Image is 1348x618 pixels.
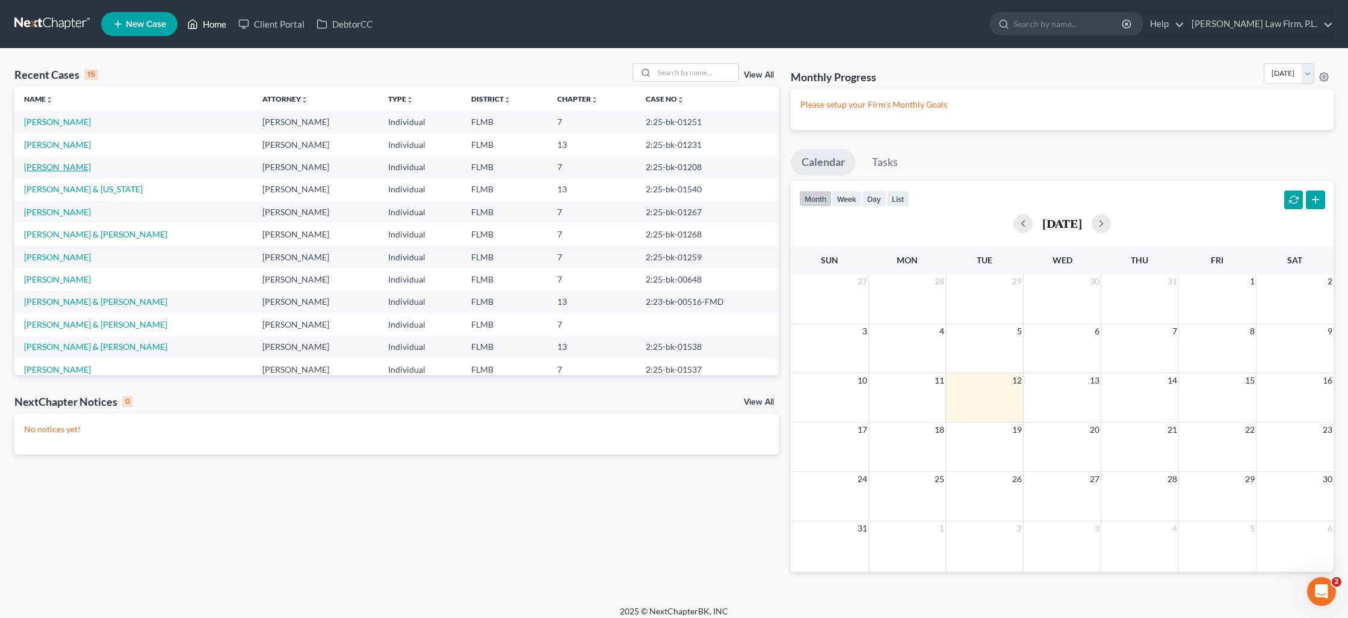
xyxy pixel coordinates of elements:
td: [PERSON_NAME] [253,133,379,156]
span: 17 [856,423,868,437]
button: week [832,191,862,207]
td: 2:25-bk-01538 [636,336,779,358]
button: day [862,191,886,207]
td: [PERSON_NAME] [253,111,379,133]
span: 11 [933,373,945,388]
td: 2:25-bk-01259 [636,246,779,268]
td: 7 [548,223,636,245]
td: Individual [379,201,462,223]
span: 30 [1322,472,1334,486]
td: Individual [379,223,462,245]
span: 30 [1089,274,1101,289]
span: 12 [1011,373,1023,388]
td: 7 [548,358,636,381]
td: 7 [548,111,636,133]
i: unfold_more [504,96,511,103]
td: 2:25-bk-00648 [636,268,779,290]
td: 2:25-bk-01540 [636,179,779,201]
td: [PERSON_NAME] [253,336,379,358]
td: Individual [379,179,462,201]
i: unfold_more [406,96,413,103]
a: [PERSON_NAME] [24,364,91,375]
span: 1 [938,521,945,536]
td: Individual [379,291,462,313]
span: 6 [1093,324,1101,338]
td: Individual [379,246,462,268]
td: FLMB [462,313,548,335]
span: Sun [821,255,838,265]
a: [PERSON_NAME] & [US_STATE] [24,184,143,194]
td: [PERSON_NAME] [253,313,379,335]
h2: [DATE] [1042,217,1082,230]
td: [PERSON_NAME] [253,291,379,313]
td: FLMB [462,133,548,156]
td: FLMB [462,246,548,268]
a: [PERSON_NAME] [24,252,91,262]
td: Individual [379,111,462,133]
span: Mon [897,255,918,265]
td: 13 [548,179,636,201]
input: Search by name... [1013,13,1124,35]
span: 31 [1166,274,1178,289]
td: Individual [379,313,462,335]
span: 23 [1322,423,1334,437]
div: NextChapter Notices [14,394,133,409]
span: Thu [1131,255,1148,265]
a: DebtorCC [311,13,379,35]
span: Tue [977,255,992,265]
span: 29 [1011,274,1023,289]
td: 2:25-bk-01537 [636,358,779,381]
span: 28 [933,274,945,289]
span: 25 [933,472,945,486]
td: 2:25-bk-01268 [636,223,779,245]
td: Individual [379,268,462,290]
td: Individual [379,156,462,178]
a: [PERSON_NAME] & [PERSON_NAME] [24,229,167,239]
span: 22 [1244,423,1256,437]
td: [PERSON_NAME] [253,246,379,268]
a: [PERSON_NAME] [24,139,91,150]
td: 2:25-bk-01231 [636,133,779,156]
td: FLMB [462,223,548,245]
span: 29 [1244,472,1256,486]
p: Please setup your Firm's Monthly Goals [800,99,1324,111]
td: [PERSON_NAME] [253,201,379,223]
a: Home [181,13,232,35]
td: 7 [548,268,636,290]
td: 13 [548,291,636,313]
span: 1 [1249,274,1256,289]
span: 6 [1326,521,1334,536]
span: 26 [1011,472,1023,486]
a: [PERSON_NAME] [24,274,91,284]
td: FLMB [462,111,548,133]
span: Fri [1211,255,1223,265]
td: FLMB [462,268,548,290]
span: 14 [1166,373,1178,388]
a: [PERSON_NAME] [24,162,91,172]
span: 31 [856,521,868,536]
a: Client Portal [232,13,311,35]
a: [PERSON_NAME] Law Firm, P.L. [1186,13,1333,35]
td: FLMB [462,358,548,381]
span: 9 [1326,324,1334,338]
a: Attorneyunfold_more [262,94,308,103]
td: [PERSON_NAME] [253,268,379,290]
input: Search by name... [654,64,738,81]
td: 2:25-bk-01267 [636,201,779,223]
i: unfold_more [591,96,598,103]
button: list [886,191,909,207]
td: [PERSON_NAME] [253,156,379,178]
td: FLMB [462,179,548,201]
td: 7 [548,201,636,223]
span: 28 [1166,472,1178,486]
a: Districtunfold_more [471,94,511,103]
span: 20 [1089,423,1101,437]
span: 2 [1326,274,1334,289]
span: 18 [933,423,945,437]
a: View All [744,71,774,79]
span: 7 [1171,324,1178,338]
a: [PERSON_NAME] & [PERSON_NAME] [24,319,167,329]
td: [PERSON_NAME] [253,223,379,245]
div: 0 [122,396,133,407]
td: Individual [379,358,462,381]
